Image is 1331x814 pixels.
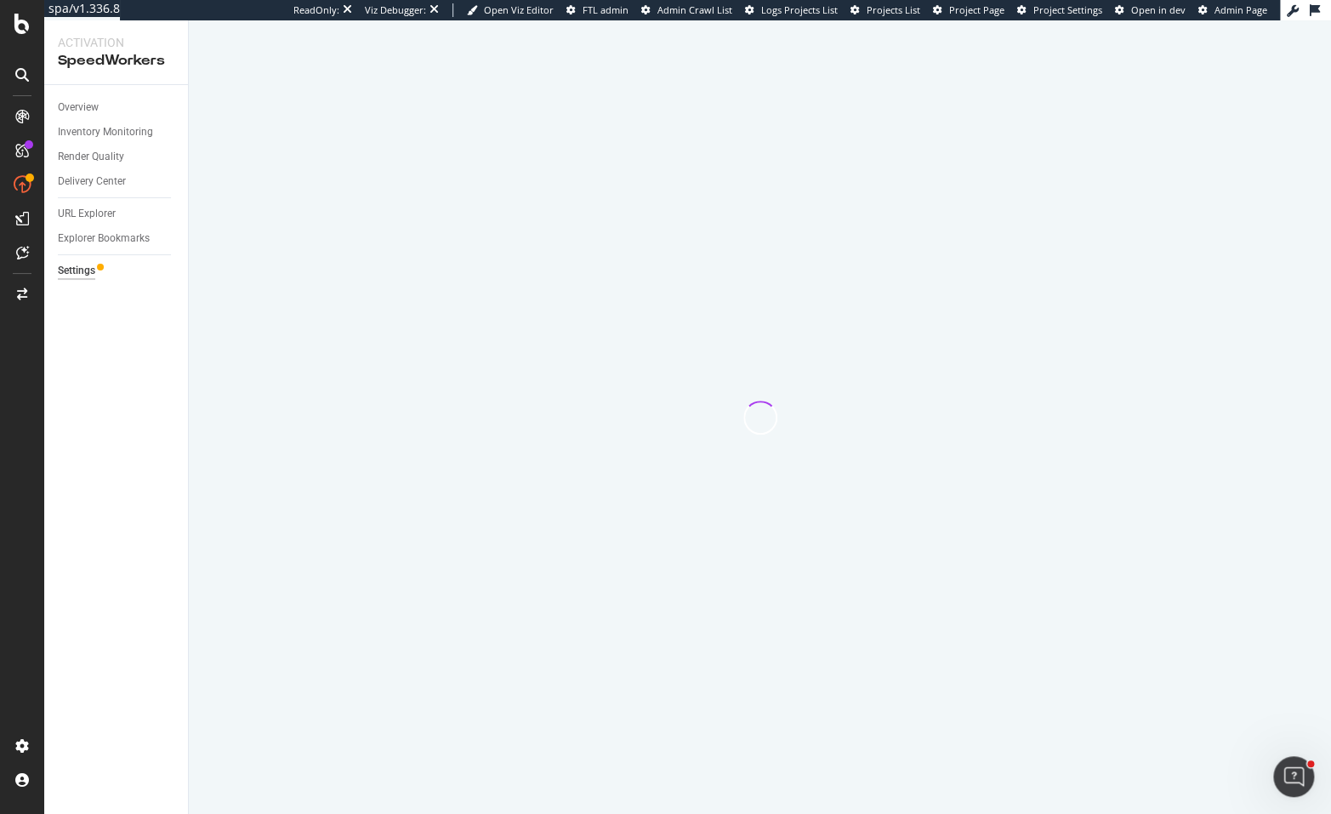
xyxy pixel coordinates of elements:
div: Delivery Center [58,173,126,191]
span: Admin Crawl List [657,3,732,16]
a: Overview [58,99,176,117]
span: Project Settings [1033,3,1102,16]
a: Delivery Center [58,173,176,191]
span: Logs Projects List [761,3,838,16]
span: FTL admin [583,3,629,16]
a: Admin Page [1198,3,1267,17]
a: Render Quality [58,148,176,166]
a: Inventory Monitoring [58,123,176,141]
div: ReadOnly: [293,3,339,17]
a: Logs Projects List [745,3,838,17]
span: Open in dev [1131,3,1186,16]
a: Project Settings [1017,3,1102,17]
a: FTL admin [566,3,629,17]
span: Open Viz Editor [484,3,554,16]
div: Settings [58,262,95,280]
div: Viz Debugger: [365,3,426,17]
iframe: Intercom live chat [1273,756,1314,797]
a: Settings [58,262,176,280]
div: URL Explorer [58,205,116,223]
div: Inventory Monitoring [58,123,153,141]
a: Open in dev [1115,3,1186,17]
a: Explorer Bookmarks [58,230,176,248]
a: Admin Crawl List [641,3,732,17]
span: Admin Page [1214,3,1267,16]
a: Project Page [933,3,1004,17]
a: Open Viz Editor [467,3,554,17]
div: Explorer Bookmarks [58,230,150,248]
span: Projects List [867,3,920,16]
span: Project Page [949,3,1004,16]
a: URL Explorer [58,205,176,223]
a: Projects List [850,3,920,17]
div: Activation [58,34,174,51]
div: SpeedWorkers [58,51,174,71]
div: Render Quality [58,148,124,166]
div: Overview [58,99,99,117]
